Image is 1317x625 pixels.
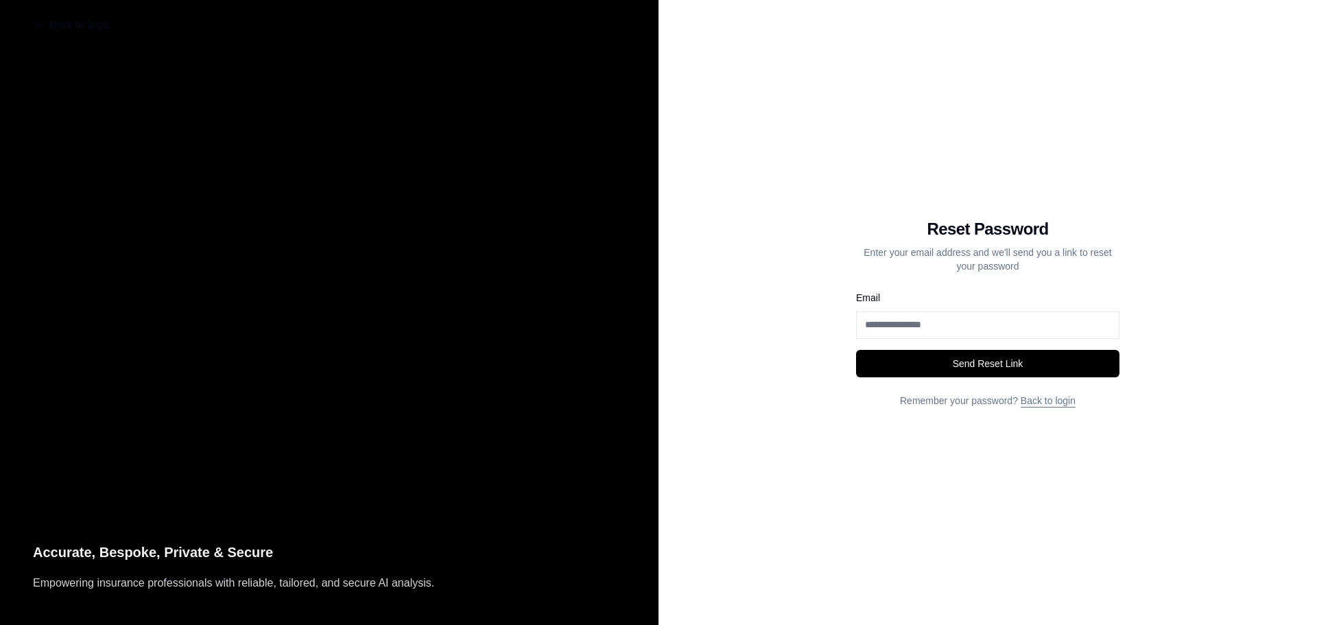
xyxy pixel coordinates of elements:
[856,246,1119,273] p: Enter your email address and we'll send you a link to reset your password
[33,574,626,592] p: Empowering insurance professionals with reliable, tailored, and secure AI analysis.
[1021,395,1076,406] a: Back to login
[856,350,1119,377] button: Send Reset Link
[33,541,626,564] p: Accurate, Bespoke, Private & Secure
[22,11,121,38] button: Back to login
[856,394,1119,408] p: Remember your password?
[856,218,1119,240] h1: Reset Password
[856,292,880,303] label: Email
